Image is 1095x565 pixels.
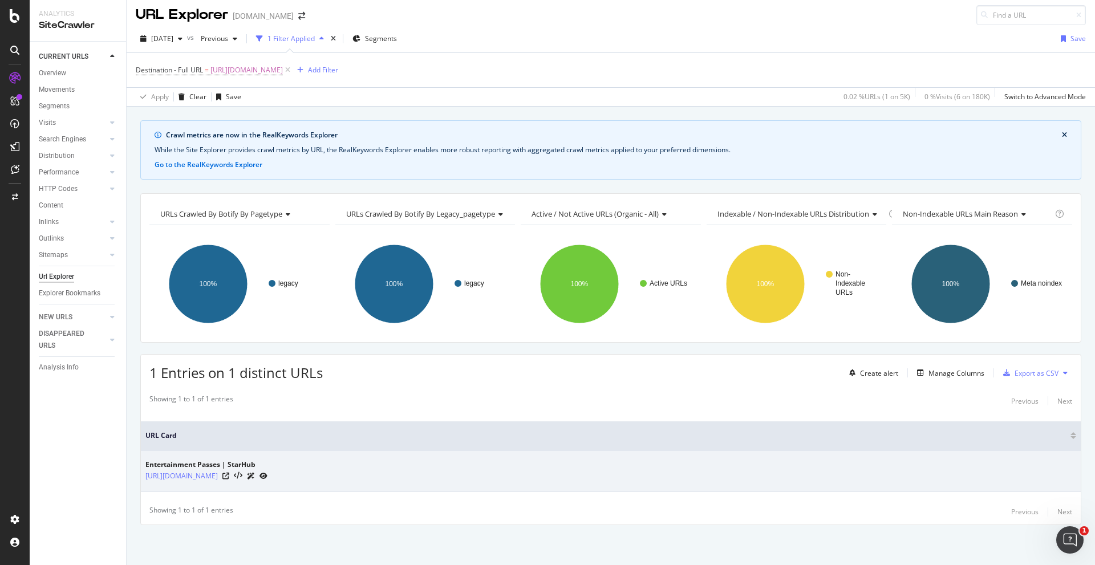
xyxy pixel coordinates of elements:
[39,84,75,96] div: Movements
[308,65,338,75] div: Add Filter
[39,271,74,283] div: Url Explorer
[39,133,107,145] a: Search Engines
[23,241,191,253] div: AI Agent and team can help
[234,472,242,480] button: View HTML Source
[571,280,589,288] text: 100%
[158,205,319,223] h4: URLs Crawled By Botify By pagetype
[836,288,853,296] text: URLs
[39,166,107,178] a: Performance
[845,364,898,382] button: Create alert
[51,192,124,204] div: Customer Support
[149,363,323,382] span: 1 Entries on 1 distinct URLs
[39,249,107,261] a: Sitemaps
[25,384,51,392] span: Home
[39,216,59,228] div: Inlinks
[76,356,152,401] button: Messages
[149,505,233,519] div: Showing 1 to 1 of 1 entries
[39,183,78,195] div: HTTP Codes
[39,19,117,32] div: SiteCrawler
[39,361,79,373] div: Analysis Info
[1059,128,1070,143] button: close banner
[136,65,203,75] span: Destination - Full URL
[51,181,186,190] span: Is that what you were looking for?
[140,120,1081,180] div: info banner
[999,364,1058,382] button: Export as CSV
[155,160,262,170] button: Go to the RealKeywords Explorer
[39,328,107,352] a: DISAPPEARED URLS
[196,34,228,43] span: Previous
[144,18,167,41] img: Profile image for Renaud
[707,234,885,334] div: A chart.
[23,81,205,120] p: Hello [PERSON_NAME].
[1080,526,1089,535] span: 1
[278,279,298,287] text: legacy
[328,33,338,44] div: times
[912,366,984,380] button: Manage Columns
[892,234,1070,334] svg: A chart.
[23,120,205,139] p: How can we help?
[39,183,107,195] a: HTTP Codes
[39,233,64,245] div: Outlinks
[39,100,118,112] a: Segments
[200,280,217,288] text: 100%
[39,166,79,178] div: Performance
[174,88,206,106] button: Clear
[226,92,241,101] div: Save
[942,280,960,288] text: 100%
[165,18,188,41] img: Profile image for Jessica
[1011,396,1039,406] div: Previous
[145,460,267,470] div: Entertainment Passes | StarHub
[1011,507,1039,517] div: Previous
[17,273,212,296] button: Search for help
[39,361,118,373] a: Analysis Info
[39,311,72,323] div: NEW URLS
[23,163,205,175] div: Recent message
[145,470,218,482] a: [URL][DOMAIN_NAME]
[650,279,687,287] text: Active URLs
[464,279,484,287] text: legacy
[1015,368,1058,378] div: Export as CSV
[39,271,118,283] a: Url Explorer
[1011,394,1039,408] button: Previous
[717,209,869,219] span: Indexable / Non-Indexable URLs distribution
[39,84,118,96] a: Movements
[715,205,886,223] h4: Indexable / Non-Indexable URLs Distribution
[843,92,910,101] div: 0.02 % URLs ( 1 on 5K )
[23,347,191,359] div: Configuring Push to Bing
[196,30,242,48] button: Previous
[1070,34,1086,43] div: Save
[924,92,990,101] div: 0 % Visits ( 6 on 180K )
[152,356,228,401] button: Help
[39,200,118,212] a: Content
[23,180,46,203] img: Profile image for Customer Support
[205,65,209,75] span: =
[12,170,216,213] div: Profile image for Customer SupportIs that what you were looking for?Customer Support•[DATE]
[11,219,217,262] div: Ask a questionAI Agent and team can help
[1004,92,1086,101] div: Switch to Advanced Mode
[149,394,233,408] div: Showing 1 to 1 of 1 entries
[521,234,699,334] svg: A chart.
[344,205,512,223] h4: URLs Crawled By Botify By legacy_pagetype
[39,216,107,228] a: Inlinks
[39,100,70,112] div: Segments
[17,300,212,322] div: SmartIndex Overview
[1056,526,1084,554] iframe: Intercom live chat
[39,51,88,63] div: CURRENT URLS
[23,326,191,338] div: Filtering Log Data
[136,5,228,25] div: URL Explorer
[151,92,169,101] div: Apply
[39,311,107,323] a: NEW URLS
[23,305,191,317] div: SmartIndex Overview
[39,67,118,79] a: Overview
[532,209,659,219] span: Active / Not Active URLs (organic - all)
[126,192,158,204] div: • [DATE]
[149,234,328,334] svg: A chart.
[39,287,118,299] a: Explorer Bookmarks
[196,18,217,39] div: Close
[17,322,212,343] div: Filtering Log Data
[298,12,305,20] div: arrow-right-arrow-left
[365,34,397,43] span: Segments
[976,5,1086,25] input: Find a URL
[39,51,107,63] a: CURRENT URLS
